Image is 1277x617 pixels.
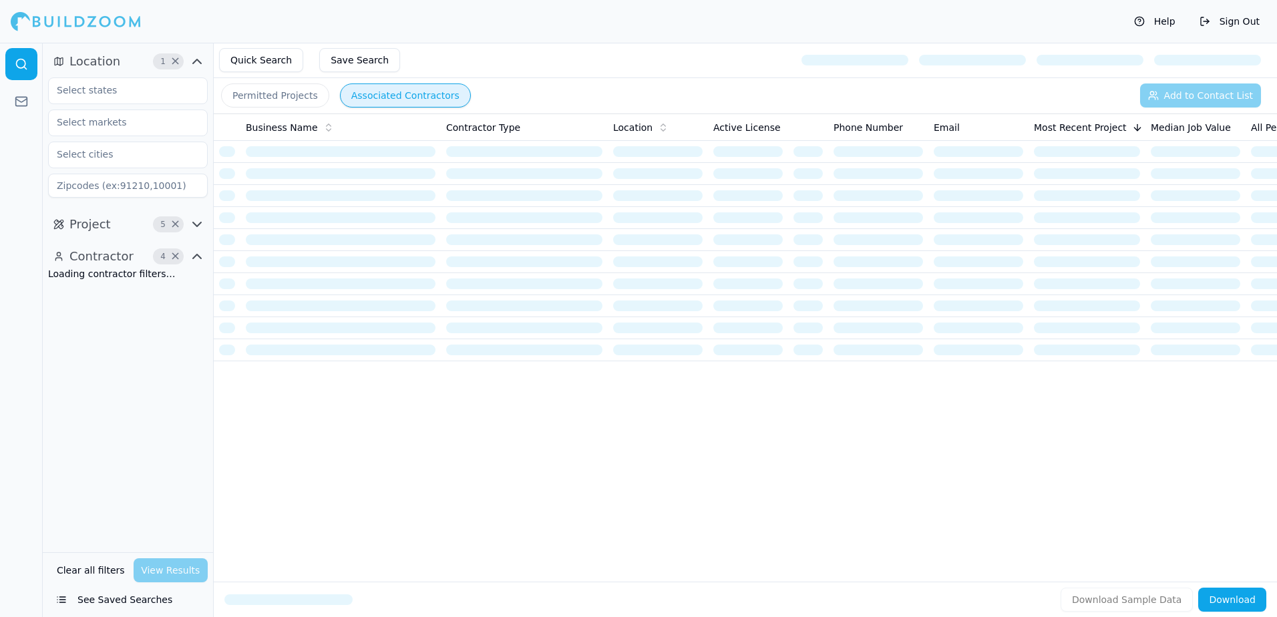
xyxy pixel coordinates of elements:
[69,247,134,266] span: Contractor
[69,52,120,71] span: Location
[156,218,170,231] span: 5
[170,221,180,228] span: Clear Project filters
[48,246,208,267] button: Contractor4Clear Contractor filters
[246,121,318,134] span: Business Name
[48,214,208,235] button: Project5Clear Project filters
[713,121,781,134] span: Active License
[48,174,208,198] input: Zipcodes (ex:91210,10001)
[613,121,653,134] span: Location
[49,142,190,166] input: Select cities
[49,110,190,134] input: Select markets
[221,83,329,108] button: Permitted Projects
[319,48,400,72] button: Save Search
[934,121,960,134] span: Email
[340,83,471,108] button: Associated Contractors
[49,78,190,102] input: Select states
[446,121,520,134] span: Contractor Type
[170,58,180,65] span: Clear Location filters
[69,215,111,234] span: Project
[170,253,180,260] span: Clear Contractor filters
[53,558,128,582] button: Clear all filters
[48,588,208,612] button: See Saved Searches
[219,48,303,72] button: Quick Search
[1151,121,1231,134] span: Median Job Value
[1198,588,1266,612] button: Download
[1193,11,1266,32] button: Sign Out
[1034,121,1127,134] span: Most Recent Project
[156,250,170,263] span: 4
[48,267,208,280] div: Loading contractor filters…
[834,121,903,134] span: Phone Number
[48,51,208,72] button: Location1Clear Location filters
[156,55,170,68] span: 1
[1127,11,1182,32] button: Help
